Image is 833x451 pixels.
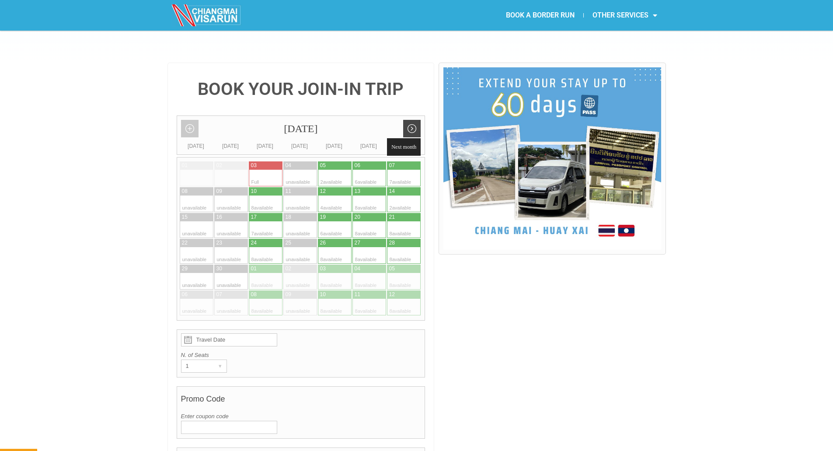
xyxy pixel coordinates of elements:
div: [DATE] [179,142,213,150]
a: Next month [403,120,421,137]
div: 22 [182,239,188,247]
div: 06 [355,162,360,169]
div: 05 [389,265,395,273]
div: 07 [216,291,222,298]
div: 20 [355,213,360,221]
label: N. of Seats [181,351,421,360]
div: [DATE] [213,142,248,150]
div: 19 [320,213,326,221]
div: [DATE] [177,116,425,142]
div: [DATE] [317,142,352,150]
div: 1 [181,360,210,372]
div: [DATE] [352,142,386,150]
div: 12 [320,188,326,195]
h4: Promo Code [181,390,421,412]
div: 07 [389,162,395,169]
div: 04 [355,265,360,273]
div: 30 [216,265,222,273]
div: 10 [251,188,257,195]
div: 25 [286,239,291,247]
div: 29 [182,265,188,273]
div: 01 [182,162,188,169]
h4: BOOK YOUR JOIN-IN TRIP [177,80,425,98]
div: 27 [355,239,360,247]
div: ▾ [214,360,227,372]
div: 18 [286,213,291,221]
label: Enter coupon code [181,412,421,421]
div: 05 [320,162,326,169]
div: 11 [286,188,291,195]
a: OTHER SERVICES [584,5,666,25]
nav: Menu [417,5,666,25]
div: 04 [286,162,291,169]
div: 11 [355,291,360,298]
div: 23 [216,239,222,247]
div: 12 [389,291,395,298]
a: BOOK A BORDER RUN [497,5,583,25]
div: [DATE] [282,142,317,150]
div: 06 [182,291,188,298]
div: [DATE] [386,142,421,150]
div: 13 [355,188,360,195]
div: 08 [251,291,257,298]
div: 21 [389,213,395,221]
span: Next month [387,138,421,156]
div: 01 [251,265,257,273]
div: 28 [389,239,395,247]
div: 14 [389,188,395,195]
div: 26 [320,239,326,247]
div: 09 [286,291,291,298]
div: 08 [182,188,188,195]
div: 03 [251,162,257,169]
div: 10 [320,291,326,298]
div: 02 [286,265,291,273]
div: 02 [216,162,222,169]
div: 24 [251,239,257,247]
div: 09 [216,188,222,195]
div: [DATE] [248,142,282,150]
div: 15 [182,213,188,221]
div: 17 [251,213,257,221]
div: 16 [216,213,222,221]
div: 03 [320,265,326,273]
